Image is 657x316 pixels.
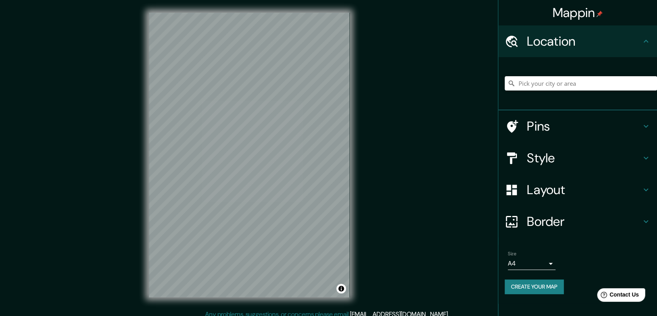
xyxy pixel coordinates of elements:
div: Location [498,25,657,57]
div: A4 [508,257,555,270]
iframe: Help widget launcher [586,285,648,307]
div: Pins [498,110,657,142]
img: pin-icon.png [596,11,603,17]
h4: Style [527,150,641,166]
input: Pick your city or area [505,76,657,91]
h4: Mappin [553,5,603,21]
div: Border [498,206,657,237]
h4: Pins [527,118,641,134]
canvas: Map [149,13,350,297]
label: Size [508,250,516,257]
button: Toggle attribution [336,284,346,293]
button: Create your map [505,279,564,294]
div: Style [498,142,657,174]
h4: Location [527,33,641,49]
h4: Layout [527,182,641,198]
h4: Border [527,214,641,229]
div: Layout [498,174,657,206]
